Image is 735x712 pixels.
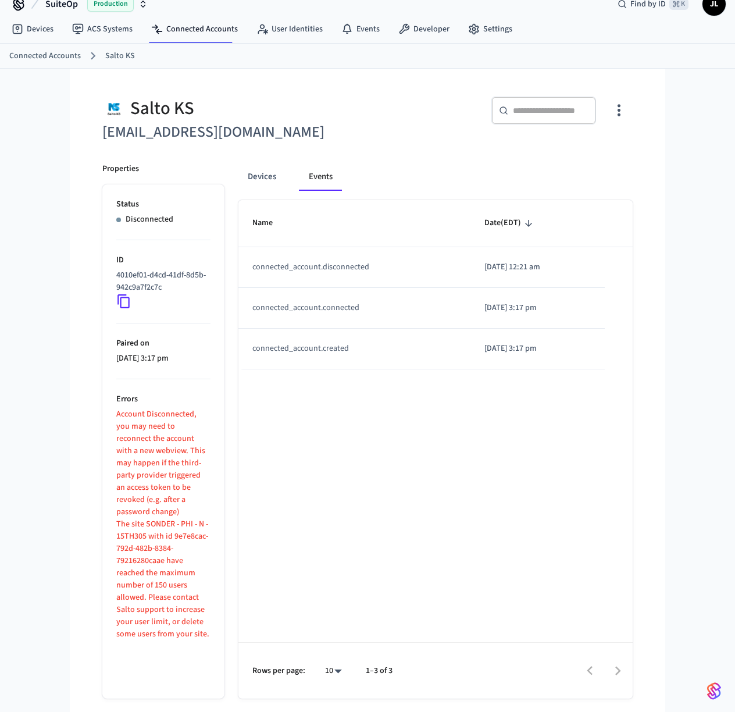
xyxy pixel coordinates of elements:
span: Name [252,214,288,232]
a: Devices [2,19,63,40]
p: Paired on [116,337,210,350]
div: connected account tabs [238,163,633,191]
span: Date(EDT) [484,214,536,232]
p: [DATE] 3:17 pm [484,302,591,314]
p: [DATE] 12:21 am [484,261,591,273]
td: connected_account.disconnected [238,247,470,288]
a: Settings [459,19,522,40]
td: connected_account.created [238,329,470,369]
a: Connected Accounts [142,19,247,40]
p: Status [116,198,210,211]
a: ACS Systems [63,19,142,40]
button: Devices [238,163,286,191]
p: Errors [116,393,210,405]
table: sticky table [238,200,633,369]
a: Events [332,19,389,40]
p: Disconnected [126,213,173,226]
p: Rows per page: [252,665,305,677]
button: Events [299,163,342,191]
h6: [EMAIL_ADDRESS][DOMAIN_NAME] [102,120,361,144]
div: 10 [319,663,347,679]
img: SeamLogoGradient.69752ec5.svg [707,682,721,700]
p: 4010ef01-d4cd-41df-8d5b-942c9a7f2c7c [116,269,206,294]
div: Salto KS [102,97,361,120]
td: connected_account.connected [238,288,470,329]
p: Account Disconnected, you may need to reconnect the account with a new webview. This may happen i... [116,408,210,518]
p: [DATE] 3:17 pm [484,343,591,355]
p: 1–3 of 3 [366,665,393,677]
p: ID [116,254,210,266]
p: Properties [102,163,139,175]
p: The site SONDER - PHI - N - 15TH305 with id 9e7e8cac-792d-482b-8384-79216280caae have reached the... [116,518,210,640]
p: [DATE] 3:17 pm [116,353,210,365]
a: User Identities [247,19,332,40]
a: Connected Accounts [9,50,81,62]
img: Salto KS Logo [102,97,126,120]
a: Salto KS [105,50,135,62]
a: Developer [389,19,459,40]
